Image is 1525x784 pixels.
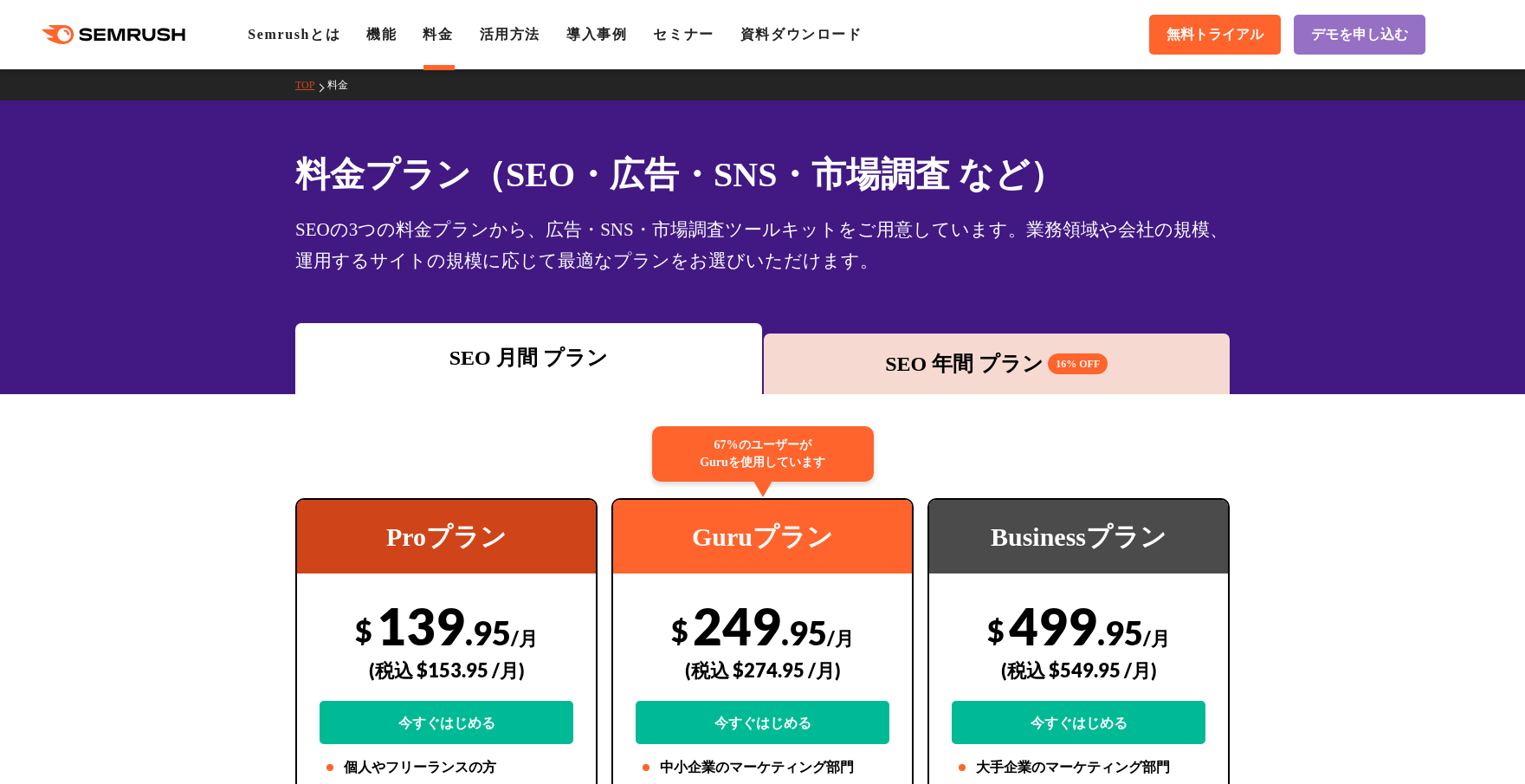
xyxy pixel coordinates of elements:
[480,27,540,42] a: 活用方法
[652,426,874,482] div: 67%のユーザーが Guruを使用しています
[671,612,688,648] span: $
[636,595,889,744] div: 249
[781,612,827,652] span: .95
[827,626,854,650] span: /月
[320,595,573,744] div: 139
[636,639,889,701] div: (税込 $274.95 /月)
[613,500,912,573] div: Guruプラン
[952,595,1205,744] div: 499
[295,79,327,91] a: TOP
[636,757,889,778] li: 中小企業のマーケティング部門
[511,626,538,650] span: /月
[1294,15,1425,55] a: デモを申し込む
[465,612,511,652] span: .95
[566,27,627,42] a: 導入事例
[952,757,1205,778] li: 大手企業のマーケティング部門
[740,27,863,42] a: 資料ダウンロード
[320,639,573,701] div: (税込 $153.95 /月)
[320,757,573,778] li: 個人やフリーランスの方
[1149,15,1281,55] a: 無料トライアル
[1048,353,1108,374] span: 16% OFF
[320,701,573,744] a: 今すぐはじめる
[929,500,1228,573] div: Businessプラン
[295,149,1230,200] h1: 料金プラン（SEO・広告・SNS・市場調査 など）
[987,612,1005,648] span: $
[295,214,1230,276] div: SEOの3つの料金プランから、広告・SNS・市場調査ツールキットをご用意しています。業務領域や会社の規模、運用するサイトの規模に応じて最適なプランをお選びいただけます。
[1166,26,1263,44] span: 無料トライアル
[355,612,372,648] span: $
[772,348,1222,379] div: SEO 年間 プラン
[297,500,596,573] div: Proプラン
[1311,26,1408,44] span: デモを申し込む
[327,79,361,91] a: 料金
[304,342,753,373] div: SEO 月間 プラン
[653,27,714,42] a: セミナー
[1097,612,1143,652] span: .95
[636,701,889,744] a: 今すぐはじめる
[423,27,453,42] a: 料金
[952,701,1205,744] a: 今すぐはじめる
[1143,626,1170,650] span: /月
[248,27,340,42] a: Semrushとは
[952,639,1205,701] div: (税込 $549.95 /月)
[366,27,397,42] a: 機能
